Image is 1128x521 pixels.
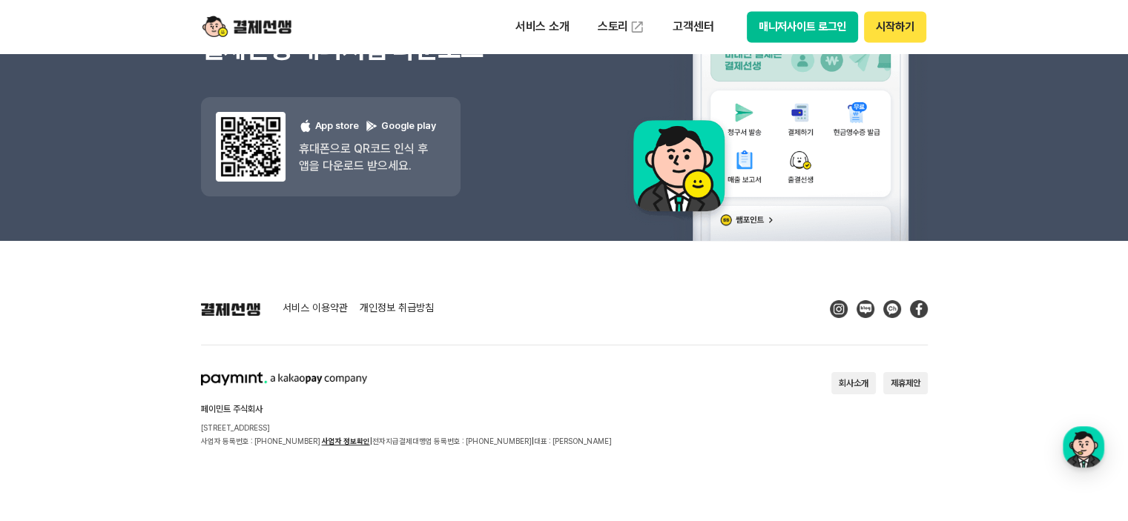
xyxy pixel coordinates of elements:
[864,11,926,42] button: 시작하기
[229,385,247,396] span: 설정
[587,12,656,42] a: 스토리
[365,119,378,133] img: 구글 플레이 로고
[360,302,434,316] a: 개인정보 취급방침
[830,300,848,318] img: Instagram
[532,437,534,445] span: |
[299,119,359,133] p: App store
[322,437,370,445] a: 사업자 정보확인
[630,19,644,34] img: 외부 도메인 오픈
[883,300,901,318] img: Kakao Talk
[191,362,285,399] a: 설정
[747,11,859,42] button: 매니저사이트 로그인
[201,434,612,448] p: 사업자 등록번호 : [PHONE_NUMBER] 전자지급결제대행업 등록번호 : [PHONE_NUMBER] 대표 : [PERSON_NAME]
[299,140,436,174] p: 휴대폰으로 QR코드 인식 후 앱을 다운로드 받으세요.
[370,437,372,445] span: |
[910,300,928,318] img: Facebook
[201,421,612,434] p: [STREET_ADDRESS]
[47,385,56,396] span: 홈
[98,362,191,399] a: 대화
[201,405,612,414] h2: 페이민트 주식회사
[283,302,348,316] a: 서비스 이용약관
[4,362,98,399] a: 홈
[505,13,580,40] p: 서비스 소개
[202,13,291,41] img: logo
[136,385,154,397] span: 대화
[365,119,436,133] p: Google play
[216,112,286,182] img: 앱 다운도르드 qr
[662,13,724,40] p: 고객센터
[299,119,312,133] img: 애플 로고
[831,372,876,394] button: 회사소개
[883,372,928,394] button: 제휴제안
[201,372,367,385] img: paymint logo
[857,300,874,318] img: Blog
[201,302,260,316] img: 결제선생 로고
